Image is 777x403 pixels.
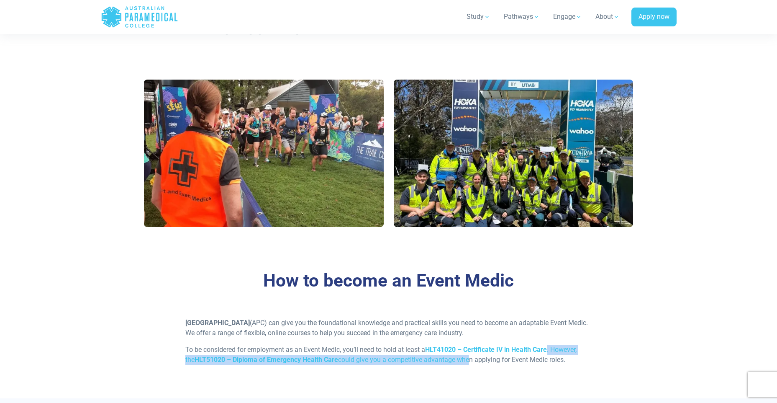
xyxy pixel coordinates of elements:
[499,5,545,28] a: Pathways
[631,8,677,27] a: Apply now
[590,5,625,28] a: About
[462,5,495,28] a: Study
[185,319,250,327] strong: [GEOGRAPHIC_DATA]
[185,345,592,365] p: To be considered for employment as an Event Medic, you’ll need to hold at least a . However, the ...
[185,318,592,338] p: (APC) can give you the foundational knowledge and practical skills you need to become an adaptabl...
[144,270,633,292] h3: How to become an Event Medic
[425,346,547,354] a: HLT41020 – Certificate IV in Health Care
[548,5,587,28] a: Engage
[101,3,178,31] a: Australian Paramedical College
[195,356,338,364] a: HLT51020 – Diploma of Emergency Health Care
